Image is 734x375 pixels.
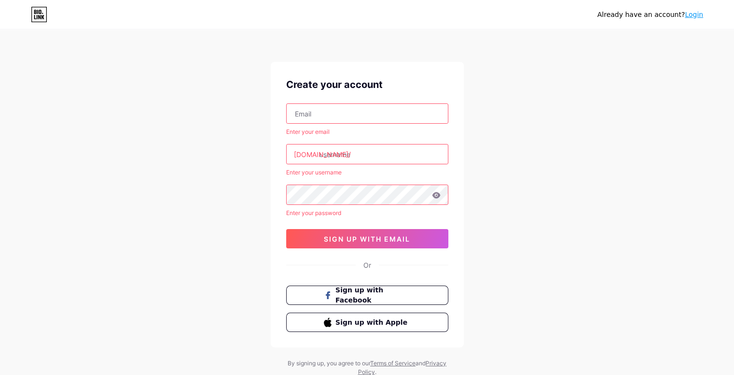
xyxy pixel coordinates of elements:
button: sign up with email [286,229,448,248]
button: Sign up with Apple [286,313,448,332]
div: Create your account [286,77,448,92]
span: Sign up with Apple [335,317,410,328]
a: Terms of Service [370,360,415,367]
span: sign up with email [324,235,410,243]
div: Enter your username [286,168,448,177]
input: username [287,144,448,164]
div: [DOMAIN_NAME]/ [294,149,351,159]
div: Enter your password [286,209,448,217]
input: Email [287,104,448,123]
a: Login [685,11,703,18]
div: Already have an account? [597,10,703,20]
span: Sign up with Facebook [335,285,410,305]
div: Enter your email [286,128,448,136]
button: Sign up with Facebook [286,286,448,305]
div: Or [363,260,371,270]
